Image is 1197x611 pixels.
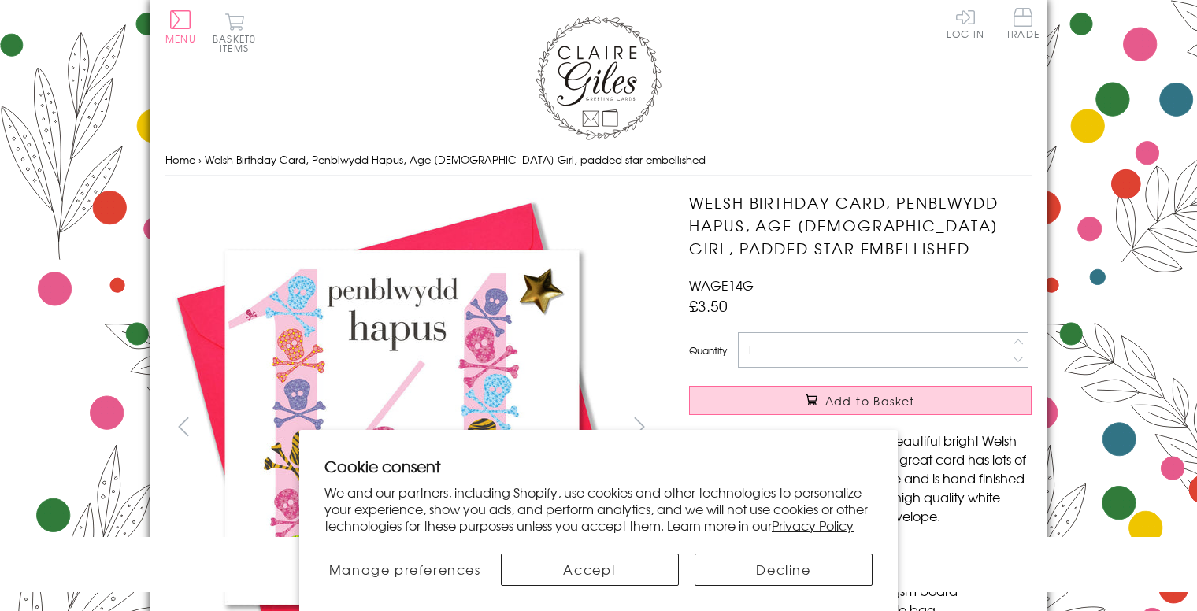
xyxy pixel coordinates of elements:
a: Trade [1006,8,1039,42]
span: WAGE14G [689,276,754,294]
span: £3.50 [689,294,728,317]
a: Privacy Policy [772,516,854,535]
a: Home [165,152,195,167]
span: Trade [1006,8,1039,39]
img: Claire Giles Greetings Cards [535,16,661,140]
span: 0 items [220,31,256,55]
span: › [198,152,202,167]
button: Decline [695,554,873,586]
button: Accept [501,554,679,586]
span: Menu [165,31,196,46]
button: Menu [165,10,196,43]
button: Basket0 items [213,13,256,53]
nav: breadcrumbs [165,144,1032,176]
span: Manage preferences [329,560,481,579]
span: Welsh Birthday Card, Penblwydd Hapus, Age [DEMOGRAPHIC_DATA] Girl, padded star embellished [205,152,706,167]
button: prev [165,409,201,444]
label: Quantity [689,343,727,357]
h1: Welsh Birthday Card, Penblwydd Hapus, Age [DEMOGRAPHIC_DATA] Girl, padded star embellished [689,191,1032,259]
button: Manage preferences [324,554,485,586]
h2: Cookie consent [324,455,873,477]
p: We and our partners, including Shopify, use cookies and other technologies to personalize your ex... [324,484,873,533]
span: Add to Basket [825,393,915,409]
a: Log In [947,8,984,39]
button: Add to Basket [689,386,1032,415]
button: next [622,409,658,444]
